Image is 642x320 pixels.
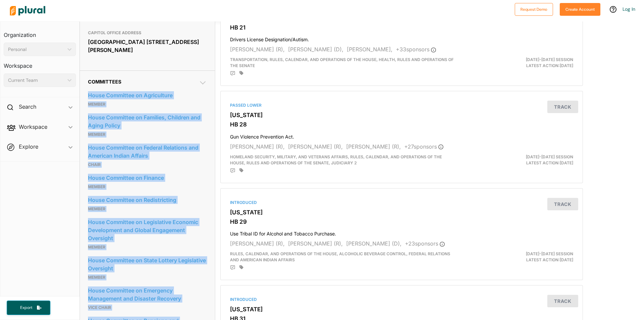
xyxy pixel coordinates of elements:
h3: [US_STATE] [230,209,573,216]
div: Latest Action: [DATE] [460,154,578,166]
span: [PERSON_NAME] (R), [288,240,343,247]
a: House Committee on Families, Children and Aging Policy [88,112,207,130]
span: [PERSON_NAME] (R), [230,240,285,247]
p: Member [88,273,207,281]
p: Member [88,130,207,139]
h3: HB 29 [230,218,573,225]
h4: Drivers License Designation/Autism. [230,34,573,43]
div: Add Position Statement [230,71,235,76]
div: Add tags [239,71,243,75]
div: Introduced [230,200,573,206]
span: Rules, Calendar, and Operations of the House, Alcoholic Beverage Control, Federal Relations and A... [230,251,450,262]
span: Export [15,305,37,311]
button: Export [7,301,50,315]
h3: Organization [4,25,76,40]
h4: Gun Violence Prevention Act. [230,131,573,140]
p: Member [88,100,207,108]
span: Homeland Security, Military, and Veterans Affairs, Rules, Calendar, and Operations of the House, ... [230,154,442,165]
div: Add Position Statement [230,168,235,173]
span: [DATE]-[DATE] Session [526,154,573,159]
span: Committees [88,79,121,85]
div: Current Team [8,77,65,84]
button: Create Account [560,3,600,16]
h3: CAPITOL OFFICE ADDRESS [88,29,207,37]
button: Track [547,198,578,210]
span: + 33 sponsor s [396,46,436,53]
span: Transportation, Rules, Calendar, and Operations of the House, Health, Rules and Operations of the... [230,57,454,68]
span: + 23 sponsor s [405,240,445,247]
h3: Workspace [4,56,76,71]
div: Latest Action: [DATE] [460,251,578,263]
a: House Committee on Emergency Management and Disaster Recovery [88,285,207,304]
h3: [US_STATE] [230,306,573,313]
h2: Search [19,103,36,110]
span: [PERSON_NAME], [347,46,393,53]
h3: HB 21 [230,24,573,31]
a: House Committee on State Lottery Legislative Oversight [88,255,207,273]
p: Member [88,205,207,213]
span: [DATE]-[DATE] Session [526,251,573,256]
a: Request Demo [515,5,553,12]
h4: Use Tribal ID for Alcohol and Tobacco Purchase. [230,228,573,237]
button: Track [547,295,578,307]
p: Chair [88,161,207,169]
h3: [US_STATE] [230,112,573,118]
a: Log In [623,6,635,12]
a: House Committee on Redistricting [88,195,207,205]
a: Create Account [560,5,600,12]
div: Add tags [239,168,243,173]
div: Personal [8,46,65,53]
a: House Committee on Legislative Economic Development and Global Engagement Oversight [88,217,207,243]
div: Add tags [239,265,243,270]
p: Member [88,243,207,251]
button: Track [547,101,578,113]
span: [PERSON_NAME] (R), [230,46,285,53]
span: [PERSON_NAME] (R), [230,143,285,150]
div: Latest Action: [DATE] [460,57,578,69]
span: [PERSON_NAME] (D), [346,240,402,247]
p: Member [88,183,207,191]
span: [PERSON_NAME] (D), [288,46,343,53]
span: [PERSON_NAME] (R), [346,143,401,150]
div: [GEOGRAPHIC_DATA] [STREET_ADDRESS][PERSON_NAME] [88,37,207,55]
div: Introduced [230,297,573,303]
h3: HB 28 [230,121,573,128]
span: + 27 sponsor s [404,143,444,150]
span: [DATE]-[DATE] Session [526,57,573,62]
div: Add Position Statement [230,265,235,270]
a: House Committee on Finance [88,173,207,183]
p: Vice Chair [88,304,207,312]
span: [PERSON_NAME] (R), [288,143,343,150]
div: Passed Lower [230,102,573,108]
a: House Committee on Agriculture [88,90,207,100]
button: Request Demo [515,3,553,16]
a: House Committee on Federal Relations and American Indian Affairs [88,143,207,161]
